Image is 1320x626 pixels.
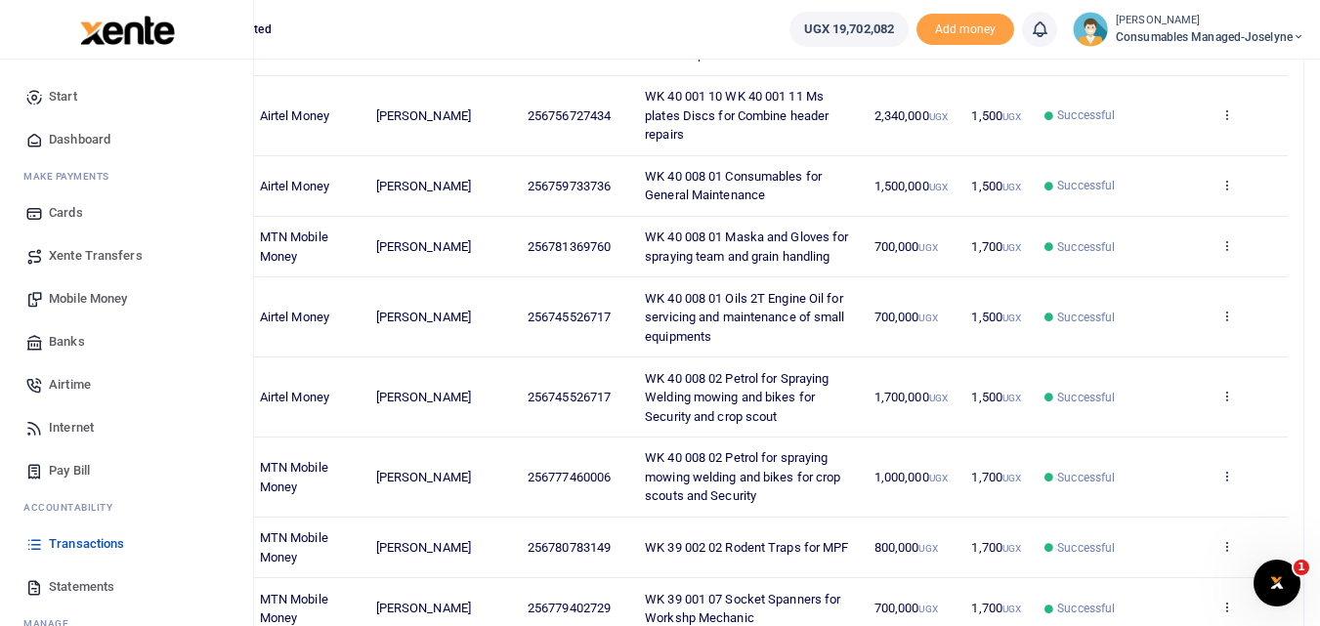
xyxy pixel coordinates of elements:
[49,289,127,309] span: Mobile Money
[971,239,1021,254] span: 1,700
[1057,309,1115,326] span: Successful
[528,310,611,324] span: 256745526717
[1057,600,1115,617] span: Successful
[1057,539,1115,557] span: Successful
[918,242,937,253] small: UGX
[1294,560,1309,575] span: 1
[16,75,237,118] a: Start
[1057,469,1115,486] span: Successful
[645,89,829,142] span: WK 40 001 10 WK 40 001 11 Ms plates Discs for Combine header repairs
[804,20,894,39] span: UGX 19,702,082
[645,371,829,424] span: WK 40 008 02 Petrol for Spraying Welding mowing and bikes for Security and crop scout
[971,540,1021,555] span: 1,700
[1116,28,1304,46] span: Consumables managed-Joselyne
[260,108,329,123] span: Airtel Money
[916,21,1014,35] a: Add money
[528,540,611,555] span: 256780783149
[376,601,471,615] span: [PERSON_NAME]
[49,203,83,223] span: Cards
[929,393,948,403] small: UGX
[645,450,840,503] span: WK 40 008 02 Petrol for spraying mowing welding and bikes for crop scouts and Security
[376,179,471,193] span: [PERSON_NAME]
[49,87,77,106] span: Start
[16,522,237,565] a: Transactions
[918,313,937,323] small: UGX
[16,492,237,522] li: Ac
[528,390,611,404] span: 256745526717
[16,277,237,320] a: Mobile Money
[49,534,124,554] span: Transactions
[16,565,237,608] a: Statements
[1002,393,1021,403] small: UGX
[376,310,471,324] span: [PERSON_NAME]
[645,592,840,626] span: WK 39 001 07 Socket Spanners for Workshp Mechanic
[645,230,848,264] span: WK 40 008 01 Maska and Gloves for spraying team and grain handling
[1057,238,1115,256] span: Successful
[918,543,937,554] small: UGX
[16,320,237,363] a: Banks
[528,179,611,193] span: 256759733736
[16,191,237,234] a: Cards
[929,473,948,483] small: UGX
[1057,106,1115,124] span: Successful
[376,239,471,254] span: [PERSON_NAME]
[49,418,94,438] span: Internet
[1073,12,1108,47] img: profile-user
[38,500,112,515] span: countability
[1002,604,1021,614] small: UGX
[49,332,85,352] span: Banks
[874,310,938,324] span: 700,000
[80,16,175,45] img: logo-large
[1073,12,1304,47] a: profile-user [PERSON_NAME] Consumables managed-Joselyne
[1002,242,1021,253] small: UGX
[874,540,938,555] span: 800,000
[1002,182,1021,192] small: UGX
[929,111,948,122] small: UGX
[1002,473,1021,483] small: UGX
[16,406,237,449] a: Internet
[33,169,109,184] span: ake Payments
[971,310,1021,324] span: 1,500
[971,470,1021,484] span: 1,700
[49,130,110,149] span: Dashboard
[260,179,329,193] span: Airtel Money
[645,291,844,344] span: WK 40 008 01 Oils 2T Engine Oil for servicing and maintenance of small equipments
[782,12,916,47] li: Wallet ballance
[874,179,948,193] span: 1,500,000
[874,390,948,404] span: 1,700,000
[971,179,1021,193] span: 1,500
[260,230,328,264] span: MTN Mobile Money
[874,470,948,484] span: 1,000,000
[929,182,948,192] small: UGX
[376,470,471,484] span: [PERSON_NAME]
[260,310,329,324] span: Airtel Money
[49,375,91,395] span: Airtime
[49,246,143,266] span: Xente Transfers
[49,461,90,480] span: Pay Bill
[971,108,1021,123] span: 1,500
[260,460,328,494] span: MTN Mobile Money
[874,239,938,254] span: 700,000
[260,592,328,626] span: MTN Mobile Money
[16,118,237,161] a: Dashboard
[874,108,948,123] span: 2,340,000
[528,108,611,123] span: 256756727434
[971,390,1021,404] span: 1,500
[260,530,328,564] span: MTN Mobile Money
[1057,177,1115,194] span: Successful
[918,604,937,614] small: UGX
[645,540,848,555] span: WK 39 002 02 Rodent Traps for MPF
[1116,13,1304,29] small: [PERSON_NAME]
[16,449,237,492] a: Pay Bill
[49,577,114,597] span: Statements
[78,21,175,36] a: logo-small logo-large logo-large
[1002,543,1021,554] small: UGX
[1002,313,1021,323] small: UGX
[376,540,471,555] span: [PERSON_NAME]
[1002,111,1021,122] small: UGX
[376,390,471,404] span: [PERSON_NAME]
[645,169,822,203] span: WK 40 008 01 Consumables for General Maintenance
[528,470,611,484] span: 256777460006
[260,390,329,404] span: Airtel Money
[916,14,1014,46] span: Add money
